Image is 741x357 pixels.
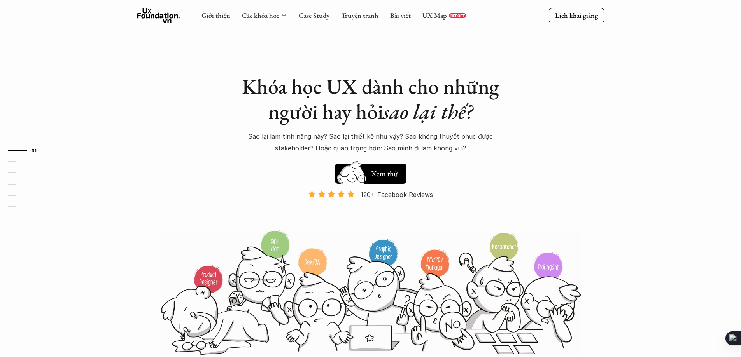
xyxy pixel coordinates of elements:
p: REPORT [450,13,465,18]
strong: 01 [32,148,37,153]
a: Lịch khai giảng [549,8,604,23]
a: UX Map [422,11,447,20]
a: 01 [8,146,45,155]
a: Bài viết [390,11,411,20]
a: Xem thử [335,160,406,184]
a: Các khóa học [242,11,279,20]
a: Case Study [299,11,329,20]
h1: Khóa học UX dành cho những người hay hỏi [235,74,507,124]
em: sao lại thế? [383,98,473,125]
h5: Xem thử [370,168,399,179]
p: Lịch khai giảng [555,11,598,20]
p: 120+ Facebook Reviews [361,189,433,200]
p: Sao lại làm tính năng này? Sao lại thiết kế như vậy? Sao không thuyết phục được stakeholder? Hoặc... [235,131,507,154]
a: 120+ Facebook Reviews [301,190,440,229]
a: Giới thiệu [201,11,230,20]
a: Truyện tranh [341,11,378,20]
